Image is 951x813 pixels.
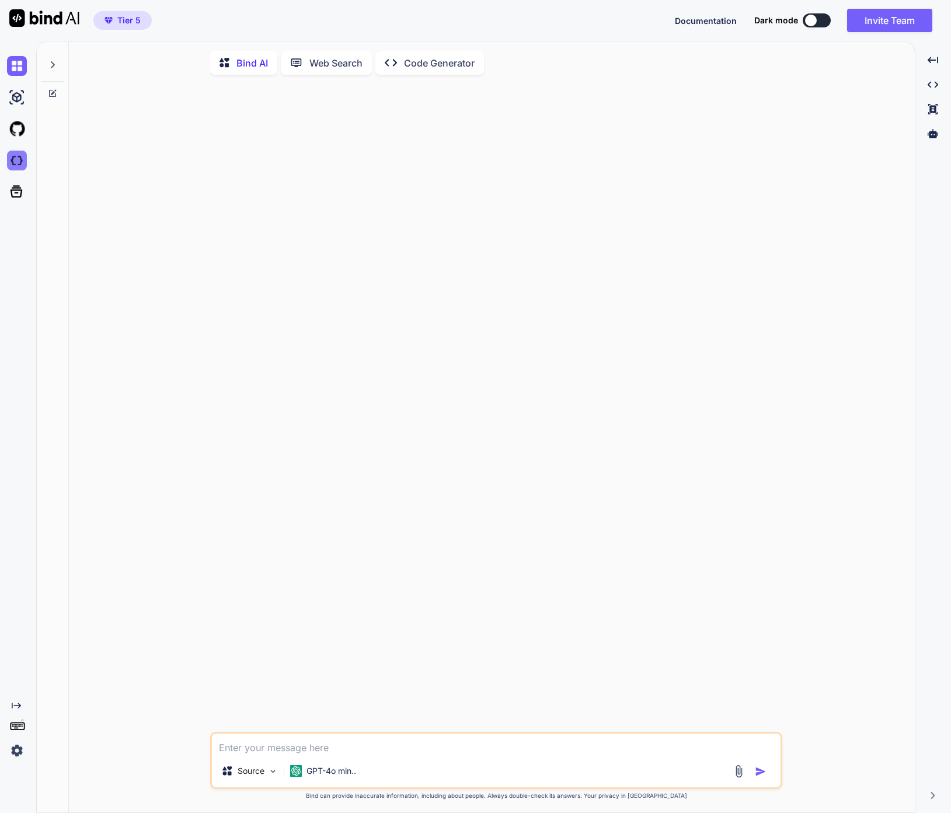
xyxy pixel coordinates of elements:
[236,56,268,70] p: Bind AI
[104,17,113,24] img: premium
[210,791,782,800] p: Bind can provide inaccurate information, including about people. Always double-check its answers....
[9,9,79,27] img: Bind AI
[404,56,475,70] p: Code Generator
[309,56,363,70] p: Web Search
[7,56,27,76] img: chat
[238,765,264,777] p: Source
[755,766,767,777] img: icon
[675,16,737,26] span: Documentation
[675,15,737,27] button: Documentation
[117,15,141,26] span: Tier 5
[847,9,932,32] button: Invite Team
[732,765,746,778] img: attachment
[93,11,152,30] button: premiumTier 5
[7,151,27,170] img: darkCloudIdeIcon
[290,765,302,777] img: GPT-4o mini
[754,15,798,26] span: Dark mode
[306,765,356,777] p: GPT-4o min..
[268,766,278,776] img: Pick Models
[7,119,27,139] img: githubLight
[7,88,27,107] img: ai-studio
[7,741,27,760] img: settings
